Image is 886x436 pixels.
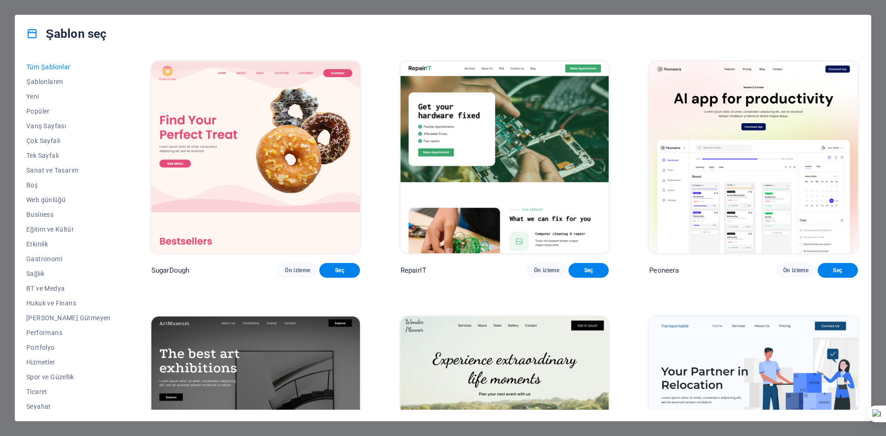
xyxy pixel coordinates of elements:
button: Seç [569,263,609,278]
span: Şablonlarım [26,78,111,85]
span: Gastronomi [26,255,111,263]
button: Şablonlarım [26,74,111,89]
button: Hizmetler [26,355,111,370]
span: Etkinlik [26,240,111,248]
span: Ön izleme [285,267,310,274]
button: Ön izleme [527,263,567,278]
span: Ön izleme [783,267,808,274]
span: [PERSON_NAME] Gütmeyen [26,314,111,322]
p: RepairIT [401,266,426,275]
button: Yeni [26,89,111,104]
button: Performans [26,325,111,340]
button: Seç [818,263,858,278]
h4: Şablon seç [26,26,107,41]
button: Tek Sayfalı [26,148,111,163]
span: Çok Sayfalı [26,137,111,144]
span: Hukuk ve Finans [26,299,111,307]
button: Ön izleme [277,263,317,278]
button: Portfolyo [26,340,111,355]
span: Web günlüğü [26,196,111,203]
button: Seyahat [26,399,111,414]
span: BT ve Medya [26,285,111,292]
span: Hizmetler [26,358,111,366]
button: Ön izleme [776,263,816,278]
img: SugarDough [151,61,360,253]
span: Popüler [26,108,111,115]
button: Spor ve Güzellik [26,370,111,384]
span: Yeni [26,93,111,100]
button: Web günlüğü [26,192,111,207]
button: Etkinlik [26,237,111,251]
button: Business [26,207,111,222]
span: Seç [825,267,850,274]
button: Boş [26,178,111,192]
button: Hukuk ve Finans [26,296,111,311]
p: Peoneera [649,266,679,275]
span: Boş [26,181,111,189]
p: SugarDough [151,266,189,275]
span: Eğitim ve Kültür [26,226,111,233]
button: Varış Sayfası [26,119,111,133]
img: Peoneera [649,61,858,253]
button: Popüler [26,104,111,119]
span: Spor ve Güzellik [26,373,111,381]
span: Ön izleme [534,267,559,274]
span: Seç [576,267,601,274]
button: Ticaret [26,384,111,399]
button: Sanat ve Tasarım [26,163,111,178]
span: Tek Sayfalı [26,152,111,159]
span: Tüm Şablonlar [26,63,111,71]
button: Çok Sayfalı [26,133,111,148]
button: BT ve Medya [26,281,111,296]
span: Business [26,211,111,218]
span: Varış Sayfası [26,122,111,130]
span: Sağlık [26,270,111,277]
span: Seç [327,267,352,274]
button: Eğitim ve Kültür [26,222,111,237]
img: RepairIT [401,61,609,253]
span: Ticaret [26,388,111,395]
span: Sanat ve Tasarım [26,167,111,174]
button: Seç [319,263,359,278]
button: Tüm Şablonlar [26,60,111,74]
span: Portfolyo [26,344,111,351]
button: [PERSON_NAME] Gütmeyen [26,311,111,325]
button: Gastronomi [26,251,111,266]
button: Sağlık [26,266,111,281]
span: Seyahat [26,403,111,410]
span: Performans [26,329,111,336]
